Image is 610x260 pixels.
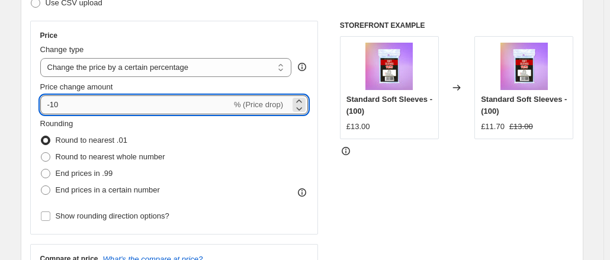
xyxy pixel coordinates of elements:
[56,169,113,178] span: End prices in .99
[56,152,165,161] span: Round to nearest whole number
[234,100,283,109] span: % (Price drop)
[40,119,73,128] span: Rounding
[40,45,84,54] span: Change type
[296,61,308,73] div: help
[346,121,370,133] div: £13.00
[509,121,533,133] strike: £13.00
[40,95,232,114] input: -15
[56,136,127,145] span: Round to nearest .01
[56,211,169,220] span: Show rounding direction options?
[481,121,505,133] div: £11.70
[481,95,567,115] span: Standard Soft Sleeves - (100)
[365,43,413,90] img: 333533775_1242751703325311_1579452383727415790_n_80x.jpg
[340,21,574,30] h6: STOREFRONT EXAMPLE
[346,95,432,115] span: Standard Soft Sleeves - (100)
[56,185,160,194] span: End prices in a certain number
[500,43,548,90] img: 333533775_1242751703325311_1579452383727415790_n_80x.jpg
[40,31,57,40] h3: Price
[40,82,113,91] span: Price change amount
